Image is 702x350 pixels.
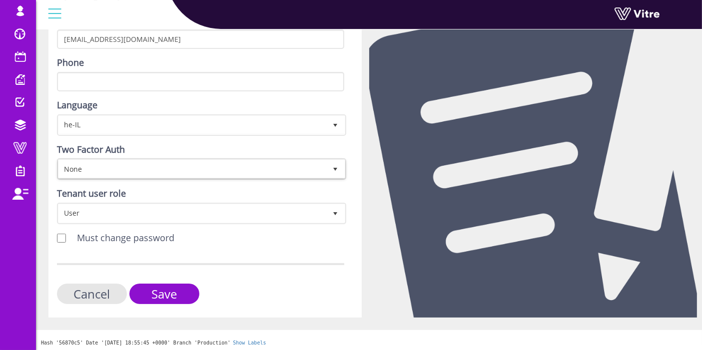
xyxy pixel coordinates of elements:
label: Tenant user role [57,187,126,200]
input: Cancel [57,284,127,304]
label: Language [57,99,97,112]
span: User [58,204,327,222]
span: select [327,204,345,222]
span: he-IL [58,116,327,134]
label: Two Factor Auth [57,143,125,156]
span: select [327,160,345,178]
a: Show Labels [233,340,266,346]
input: Save [129,284,199,304]
input: Must change password [57,234,66,243]
span: select [327,116,345,134]
img: Logo-Web.png [71,2,79,10]
label: Phone [57,56,84,69]
span: None [58,160,327,178]
span: Hash '56870c5' Date '[DATE] 18:55:45 +0000' Branch 'Production' [41,340,230,346]
label: Must change password [67,232,174,245]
